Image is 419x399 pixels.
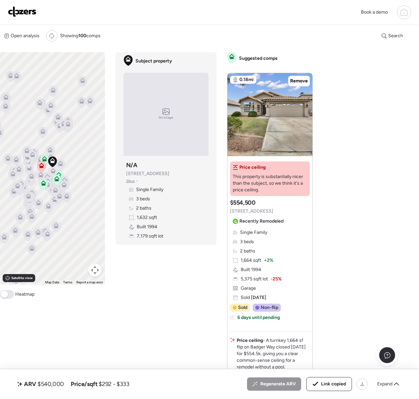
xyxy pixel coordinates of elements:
[8,6,37,17] img: Logo
[241,294,266,301] span: Sold
[261,304,278,311] span: Non-flip
[136,196,150,202] span: 3 beds
[250,295,266,300] span: [DATE]
[76,280,103,284] a: Report a map error
[388,33,403,39] span: Search
[264,257,273,264] span: + 2%
[237,338,263,343] strong: Price ceiling
[241,266,261,273] span: Built 1994
[136,186,163,193] span: Single Family
[99,380,129,388] span: $292 - $333
[240,239,254,245] span: 3 beds
[237,337,310,370] p: - A turnkey 1,664 sf flip on Badger Way closed [DATE] for $554.5k, giving you a clear common-sens...
[290,78,308,84] span: Remove
[271,276,282,282] span: -25%
[241,285,256,292] span: Garage
[135,58,172,64] span: Subject property
[239,55,278,62] span: Suggested comps
[137,224,157,230] span: Built 1994
[233,173,307,193] span: This property is substantially nicer than the subject, so we think it's a price ceiling.
[136,178,138,184] span: •
[377,381,392,387] span: Expand
[137,233,163,240] span: 7,179 sqft lot
[63,280,72,284] a: Terms (opens in new tab)
[240,248,255,254] span: 2 baths
[137,214,157,221] span: 1,632 sqft
[60,33,101,39] span: Showing comps
[78,33,86,39] span: 100
[24,380,36,388] span: ARV
[239,164,266,171] span: Price ceiling
[240,229,267,236] span: Single Family
[71,380,97,388] span: Price/sqft
[321,381,346,387] span: Link copied
[11,275,33,281] span: Satellite view
[88,263,102,277] button: Map camera controls
[45,280,59,285] button: Map Data
[126,161,137,169] h3: N/A
[241,276,268,282] span: 5,375 sqft lot
[126,178,135,184] span: Zillow
[237,314,280,321] span: 6 days until pending
[2,276,24,285] img: Google
[361,9,388,15] span: Book a demo
[238,304,247,311] span: Sold
[136,205,151,212] span: 2 baths
[230,199,256,207] h3: $554,500
[11,33,40,39] span: Open analysis
[241,257,261,264] span: 1,664 sqft
[126,170,169,177] span: [STREET_ADDRESS]
[2,276,24,285] a: Open this area in Google Maps (opens a new window)
[239,218,284,225] span: Recently Remodeled
[15,291,35,298] span: Heatmap
[239,76,254,83] span: 0.18mi
[230,208,273,215] span: [STREET_ADDRESS]
[260,381,296,387] span: Regenerate ARV
[159,115,173,120] span: No image
[38,380,64,388] span: $540,000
